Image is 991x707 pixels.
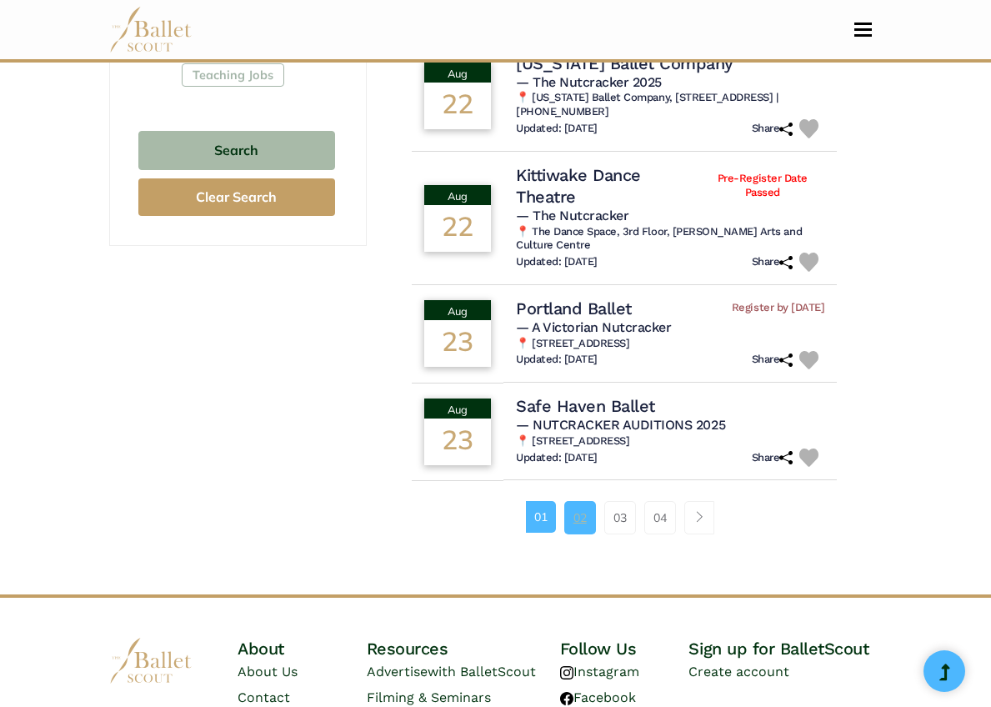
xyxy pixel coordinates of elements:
[238,638,367,659] h4: About
[424,399,491,419] div: Aug
[752,255,793,269] h6: Share
[138,178,335,216] button: Clear Search
[560,638,689,659] h4: Follow Us
[516,225,824,253] h6: 📍 The Dance Space, 3rd Floor, [PERSON_NAME] Arts and Culture Centre
[560,689,636,705] a: Facebook
[560,664,639,679] a: Instagram
[564,501,596,534] a: 02
[138,131,335,170] button: Search
[516,434,824,449] h6: 📍 [STREET_ADDRESS]
[238,689,290,705] a: Contact
[752,353,793,367] h6: Share
[688,638,882,659] h4: Sign up for BalletScout
[700,172,824,200] span: Pre-Register Date Passed
[688,664,789,679] a: Create account
[560,666,573,679] img: instagram logo
[526,501,556,533] a: 01
[367,638,560,659] h4: Resources
[428,664,536,679] span: with BalletScout
[732,301,824,315] span: Register by [DATE]
[516,417,725,433] span: — NUTCRACKER AUDITIONS 2025
[516,91,824,119] h6: 📍 [US_STATE] Ballet Company, [STREET_ADDRESS] | [PHONE_NUMBER]
[752,451,793,465] h6: Share
[424,300,491,320] div: Aug
[424,63,491,83] div: Aug
[516,337,824,351] h6: 📍 [STREET_ADDRESS]
[516,298,632,319] h4: Portland Ballet
[424,83,491,129] div: 22
[644,501,676,534] a: 04
[516,164,700,208] h4: Kittiwake Dance Theatre
[516,451,598,465] h6: Updated: [DATE]
[424,320,491,367] div: 23
[604,501,636,534] a: 03
[109,638,193,684] img: logo
[424,205,491,252] div: 22
[424,419,491,465] div: 23
[367,689,491,705] a: Filming & Seminars
[516,319,671,335] span: — A Victorian Nutcracker
[526,501,723,534] nav: Page navigation example
[516,255,598,269] h6: Updated: [DATE]
[516,353,598,367] h6: Updated: [DATE]
[516,395,655,417] h4: Safe Haven Ballet
[843,22,883,38] button: Toggle navigation
[516,208,628,223] span: — The Nutcracker
[238,664,298,679] a: About Us
[560,692,573,705] img: facebook logo
[424,185,491,205] div: Aug
[516,53,733,74] h4: [US_STATE] Ballet Company
[752,122,793,136] h6: Share
[516,122,598,136] h6: Updated: [DATE]
[516,74,662,90] span: — The Nutcracker 2025
[367,664,536,679] a: Advertisewith BalletScout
